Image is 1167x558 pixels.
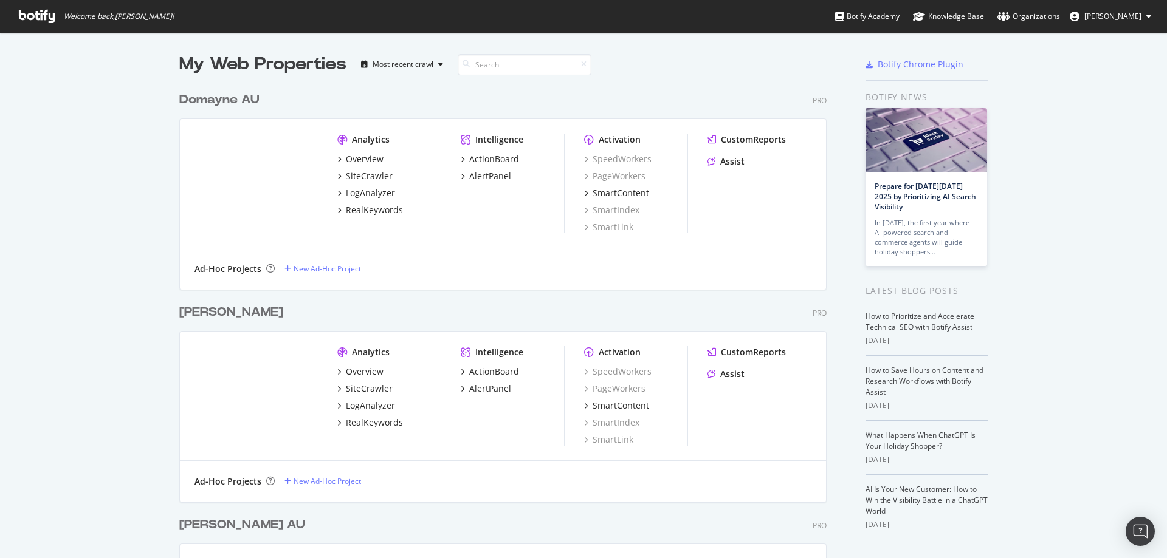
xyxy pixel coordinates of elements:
[813,520,827,531] div: Pro
[866,365,983,397] a: How to Save Hours on Content and Research Workflows with Botify Assist
[64,12,174,21] span: Welcome back, [PERSON_NAME] !
[475,346,523,358] div: Intelligence
[337,153,384,165] a: Overview
[584,366,652,378] a: SpeedWorkers
[179,304,288,321] a: [PERSON_NAME]
[346,383,393,395] div: SiteCrawler
[346,153,384,165] div: Overview
[866,519,988,530] div: [DATE]
[707,368,745,380] a: Assist
[584,221,633,233] a: SmartLink
[913,10,984,22] div: Knowledge Base
[469,366,519,378] div: ActionBoard
[584,204,639,216] a: SmartIndex
[721,346,786,358] div: CustomReports
[461,153,519,165] a: ActionBoard
[721,134,786,146] div: CustomReports
[194,263,261,275] div: Ad-Hoc Projects
[584,187,649,199] a: SmartContent
[866,400,988,411] div: [DATE]
[337,170,393,182] a: SiteCrawler
[1060,7,1161,26] button: [PERSON_NAME]
[356,55,448,74] button: Most recent crawl
[584,400,649,412] a: SmartContent
[584,383,645,395] a: PageWorkers
[813,308,827,318] div: Pro
[584,434,633,446] a: SmartLink
[475,134,523,146] div: Intelligence
[584,170,645,182] a: PageWorkers
[337,400,395,412] a: LogAnalyzer
[346,204,403,216] div: RealKeywords
[461,383,511,395] a: AlertPanel
[346,400,395,412] div: LogAnalyzer
[458,54,591,75] input: Search
[878,58,963,70] div: Botify Chrome Plugin
[1084,11,1141,21] span: Matt Smiles
[194,475,261,488] div: Ad-Hoc Projects
[866,454,988,465] div: [DATE]
[179,91,264,109] a: Domayne AU
[194,346,318,444] img: www.joycemayne.com.au
[875,181,976,212] a: Prepare for [DATE][DATE] 2025 by Prioritizing AI Search Visibility
[584,153,652,165] a: SpeedWorkers
[866,430,976,451] a: What Happens When ChatGPT Is Your Holiday Shopper?
[866,311,974,332] a: How to Prioritize and Accelerate Technical SEO with Botify Assist
[346,366,384,378] div: Overview
[469,383,511,395] div: AlertPanel
[284,476,361,486] a: New Ad-Hoc Project
[284,264,361,274] a: New Ad-Hoc Project
[373,61,433,68] div: Most recent crawl
[593,187,649,199] div: SmartContent
[179,91,260,109] div: Domayne AU
[352,346,390,358] div: Analytics
[866,90,988,104] div: Botify news
[875,218,978,257] div: In [DATE], the first year where AI-powered search and commerce agents will guide holiday shoppers…
[584,417,639,429] a: SmartIndex
[599,134,641,146] div: Activation
[179,516,310,534] a: [PERSON_NAME] AU
[346,170,393,182] div: SiteCrawler
[337,204,403,216] a: RealKeywords
[1126,517,1155,546] div: Open Intercom Messenger
[469,170,511,182] div: AlertPanel
[179,52,346,77] div: My Web Properties
[194,134,318,232] img: www.domayne.com.au
[599,346,641,358] div: Activation
[835,10,900,22] div: Botify Academy
[720,368,745,380] div: Assist
[866,335,988,346] div: [DATE]
[337,187,395,199] a: LogAnalyzer
[469,153,519,165] div: ActionBoard
[720,155,745,168] div: Assist
[179,304,283,321] div: [PERSON_NAME]
[352,134,390,146] div: Analytics
[294,264,361,274] div: New Ad-Hoc Project
[346,187,395,199] div: LogAnalyzer
[707,155,745,168] a: Assist
[337,417,403,429] a: RealKeywords
[461,170,511,182] a: AlertPanel
[337,366,384,378] a: Overview
[337,383,393,395] a: SiteCrawler
[707,346,786,358] a: CustomReports
[294,476,361,486] div: New Ad-Hoc Project
[866,284,988,298] div: Latest Blog Posts
[346,417,403,429] div: RealKeywords
[866,58,963,70] a: Botify Chrome Plugin
[461,366,519,378] a: ActionBoard
[707,134,786,146] a: CustomReports
[866,108,987,172] img: Prepare for Black Friday 2025 by Prioritizing AI Search Visibility
[179,516,305,534] div: [PERSON_NAME] AU
[593,400,649,412] div: SmartContent
[997,10,1060,22] div: Organizations
[813,95,827,106] div: Pro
